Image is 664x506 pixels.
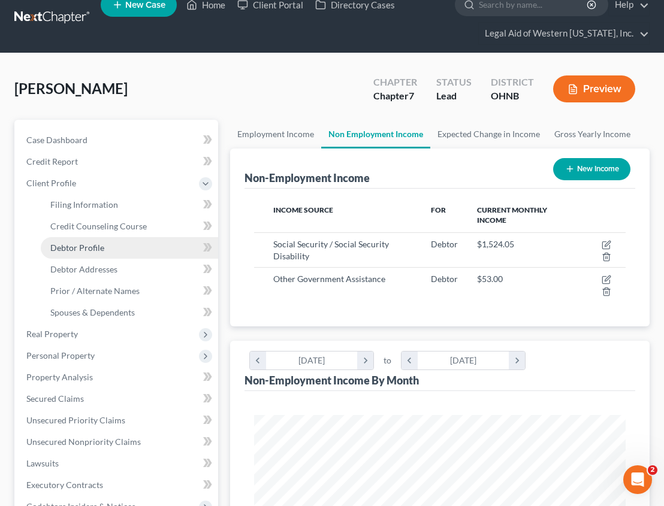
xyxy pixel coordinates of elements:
span: Property Analysis [26,372,93,382]
div: Non-Employment Income By Month [245,373,419,387]
span: Debtor Addresses [50,264,117,274]
a: Credit Report [17,151,218,172]
button: Preview [553,75,635,102]
span: Debtor Profile [50,243,104,253]
span: Spouses & Dependents [50,307,135,317]
a: Non Employment Income [321,120,430,149]
div: Chapter [373,89,417,103]
span: New Case [125,1,165,10]
div: OHNB [491,89,534,103]
div: [DATE] [266,352,358,369]
span: Prior / Alternate Names [50,286,140,296]
div: Lead [436,89,472,103]
i: chevron_right [509,352,525,369]
span: 2 [648,465,657,475]
span: Unsecured Priority Claims [26,415,125,425]
span: Social Security / Social Security Disability [273,239,389,261]
a: Debtor Profile [41,237,218,259]
span: Credit Counseling Course [50,221,147,231]
span: $1,524.05 [477,239,514,249]
div: District [491,75,534,89]
a: Unsecured Nonpriority Claims [17,431,218,453]
div: Chapter [373,75,417,89]
span: [PERSON_NAME] [14,80,128,97]
span: to [384,354,391,366]
span: Income Source [273,205,333,214]
a: Legal Aid of Western [US_STATE], Inc. [479,23,649,44]
i: chevron_right [357,352,373,369]
span: $53.00 [477,274,503,284]
span: Executory Contracts [26,480,103,490]
a: Secured Claims [17,388,218,410]
a: Unsecured Priority Claims [17,410,218,431]
span: Secured Claims [26,393,84,404]
a: Debtor Addresses [41,259,218,280]
a: Filing Information [41,194,218,216]
iframe: Intercom live chat [623,465,652,494]
span: Current Monthly Income [477,205,547,225]
span: Lawsuits [26,458,59,468]
a: Expected Change in Income [430,120,547,149]
span: Debtor [431,239,458,249]
i: chevron_left [402,352,418,369]
span: Other Government Assistance [273,274,385,284]
span: Debtor [431,274,458,284]
span: Credit Report [26,156,78,166]
a: Credit Counseling Course [41,216,218,237]
a: Prior / Alternate Names [41,280,218,302]
span: Case Dashboard [26,135,87,145]
a: Employment Income [230,120,321,149]
div: Status [436,75,472,89]
span: Client Profile [26,178,76,188]
a: Lawsuits [17,453,218,474]
a: Executory Contracts [17,474,218,496]
span: 7 [409,90,414,101]
button: New Income [553,158,630,180]
a: Property Analysis [17,366,218,388]
span: Unsecured Nonpriority Claims [26,437,141,447]
a: Gross Yearly Income [547,120,638,149]
span: Personal Property [26,350,95,360]
i: chevron_left [250,352,266,369]
span: For [431,205,446,214]
div: Non-Employment Income [245,171,370,185]
span: Real Property [26,329,78,339]
a: Case Dashboard [17,129,218,151]
div: [DATE] [418,352,509,369]
span: Filing Information [50,199,118,210]
a: Spouses & Dependents [41,302,218,323]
